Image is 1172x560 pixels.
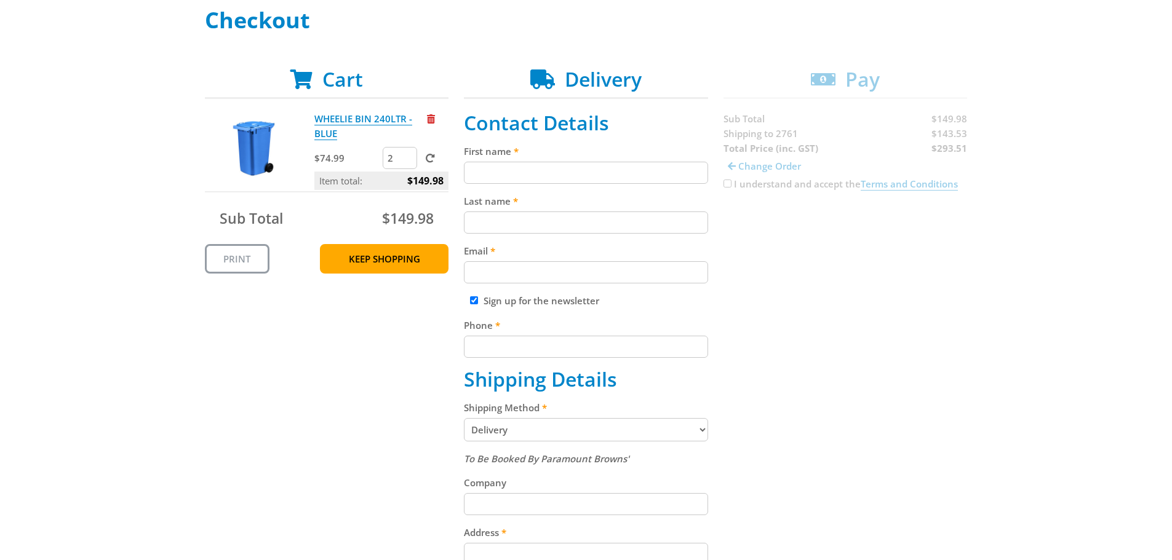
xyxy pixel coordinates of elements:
[320,244,448,274] a: Keep Shopping
[314,112,412,140] a: WHEELIE BIN 240LTR - BLUE
[464,162,708,184] input: Please enter your first name.
[464,418,708,441] select: Please select a shipping method.
[565,66,642,92] span: Delivery
[464,525,708,540] label: Address
[464,318,708,333] label: Phone
[205,244,269,274] a: Print
[464,194,708,208] label: Last name
[205,8,968,33] h1: Checkout
[322,66,363,92] span: Cart
[217,111,290,185] img: WHEELIE BIN 240LTR - BLUE
[464,336,708,358] input: Please enter your telephone number.
[314,151,380,165] p: $74.99
[464,111,708,135] h2: Contact Details
[382,208,434,228] span: $149.98
[220,208,283,228] span: Sub Total
[464,144,708,159] label: First name
[464,243,708,258] label: Email
[464,211,708,234] input: Please enter your last name.
[407,172,444,190] span: $149.98
[464,452,629,465] em: To Be Booked By Paramount Browns'
[464,475,708,490] label: Company
[464,368,708,391] h2: Shipping Details
[464,400,708,415] label: Shipping Method
[314,172,448,190] p: Item total:
[427,112,435,125] a: Remove from cart
[484,294,599,307] label: Sign up for the newsletter
[464,261,708,283] input: Please enter your email address.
